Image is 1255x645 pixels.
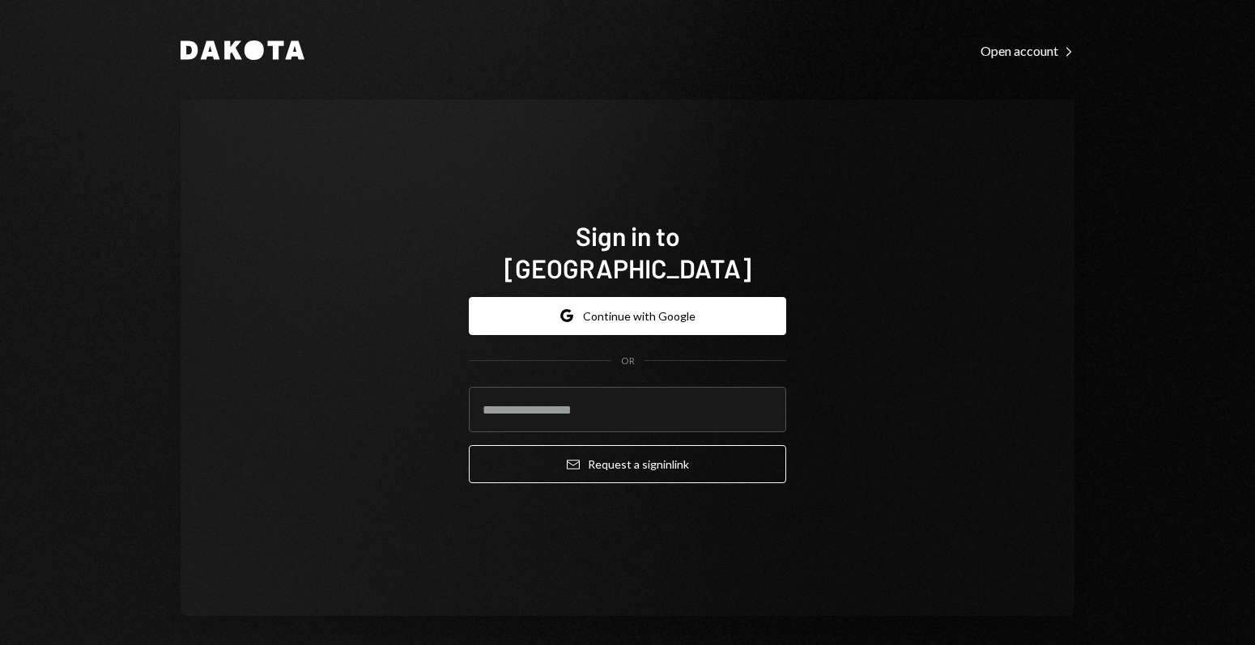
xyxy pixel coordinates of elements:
[981,41,1074,59] a: Open account
[469,297,786,335] button: Continue with Google
[469,219,786,284] h1: Sign in to [GEOGRAPHIC_DATA]
[981,43,1074,59] div: Open account
[469,445,786,483] button: Request a signinlink
[621,354,635,368] div: OR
